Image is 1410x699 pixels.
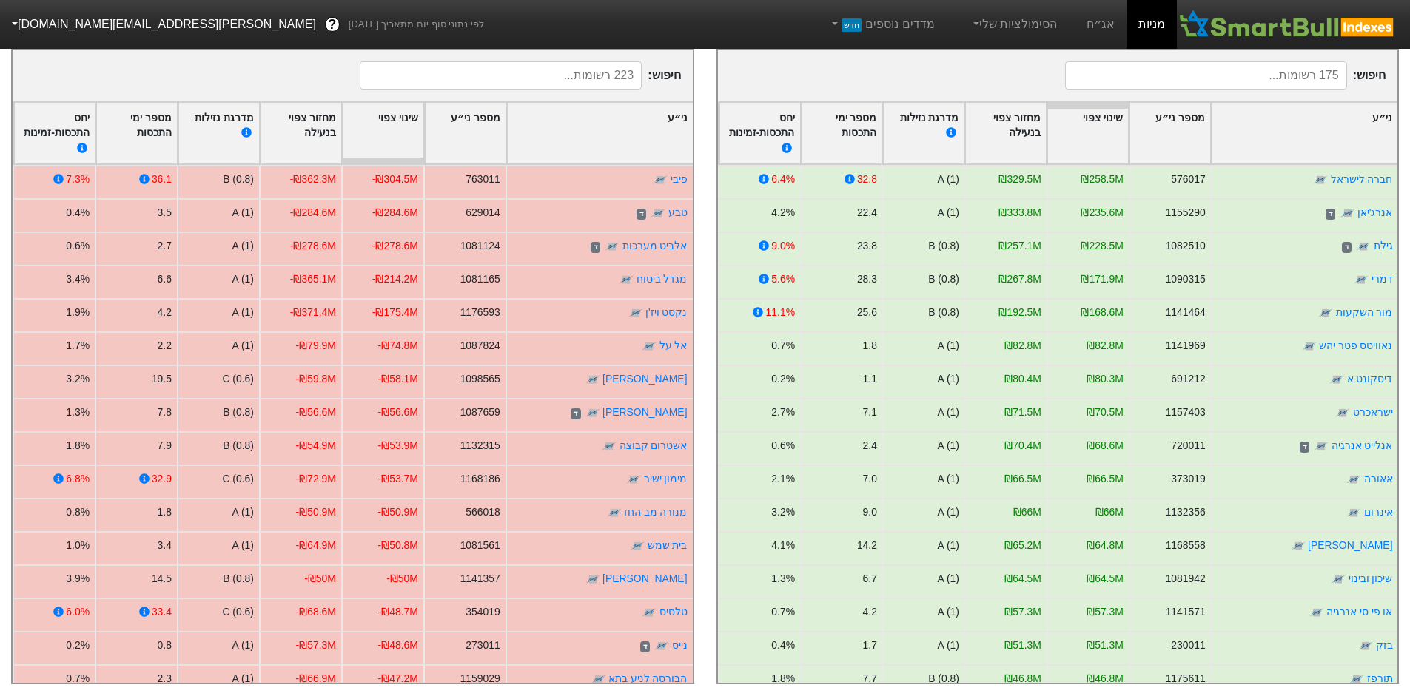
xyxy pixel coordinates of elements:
[290,238,336,254] div: -₪278.6M
[928,238,959,254] div: B (0.8)
[725,110,795,157] div: יחס התכסות-זמינות
[158,438,172,453] div: 7.9
[1212,103,1397,164] div: Toggle SortBy
[296,638,336,653] div: -₪57.3M
[460,305,500,320] div: 1176593
[765,305,794,320] div: 11.1%
[1081,205,1123,220] div: ₪235.6M
[378,638,418,653] div: -₪48.6M
[232,305,254,320] div: A (1)
[1004,438,1041,453] div: ₪70.4M
[223,438,254,453] div: B (0.8)
[460,238,500,254] div: 1081124
[290,305,336,320] div: -₪371.4M
[460,338,500,354] div: 1087824
[771,671,795,686] div: 1.8%
[605,240,620,254] img: tase link
[158,205,172,220] div: 3.5
[66,604,90,620] div: 6.0%
[771,638,795,653] div: 0.4%
[1326,606,1392,618] a: או פי סי אנרגיה
[19,110,90,157] div: יחס התכסות-זמינות
[466,504,500,520] div: 566018
[158,504,172,520] div: 1.8
[1171,638,1205,653] div: 230011
[602,373,687,385] a: [PERSON_NAME]
[602,439,617,454] img: tase link
[928,305,959,320] div: B (0.8)
[66,371,90,387] div: 3.2%
[862,604,876,620] div: 4.2
[856,205,876,220] div: 22.4
[1335,306,1392,318] a: מור השקעות
[1087,338,1124,354] div: ₪82.8M
[360,61,642,90] input: 223 רשומות...
[602,573,687,584] a: [PERSON_NAME]
[1318,340,1392,351] a: נאוויטס פטר יהש
[460,471,500,487] div: 1168186
[1081,238,1123,254] div: ₪228.5M
[178,103,259,164] div: Toggle SortBy
[1375,639,1392,651] a: בזק
[290,271,336,287] div: -₪365.1M
[466,604,500,620] div: 354019
[619,273,634,288] img: tase link
[637,209,646,220] span: ד
[158,238,172,254] div: 2.7
[1165,571,1205,587] div: 1081942
[802,103,882,164] div: Toggle SortBy
[1354,273,1369,288] img: tase link
[152,604,172,620] div: 33.4
[1087,471,1124,487] div: ₪66.5M
[152,571,172,587] div: 14.5
[1363,473,1392,484] a: אאורה
[378,471,418,487] div: -₪53.7M
[1165,205,1205,220] div: 1155290
[460,538,500,553] div: 1081561
[1165,238,1205,254] div: 1082510
[232,671,254,686] div: A (1)
[66,205,90,220] div: 0.4%
[460,271,500,287] div: 1081165
[862,471,876,487] div: 7.0
[460,438,500,453] div: 1132315
[888,110,959,157] div: מדרגת נזילות
[96,103,177,164] div: Toggle SortBy
[1004,371,1041,387] div: ₪80.4M
[14,103,95,164] div: Toggle SortBy
[386,571,418,587] div: -₪50M
[507,103,693,164] div: Toggle SortBy
[571,408,580,420] span: ד
[290,205,336,220] div: -₪284.6M
[296,504,336,520] div: -₪50.9M
[1313,173,1328,188] img: tase link
[184,110,254,157] div: מדרגת נזילות
[937,604,959,620] div: A (1)
[862,638,876,653] div: 1.7
[1081,305,1123,320] div: ₪168.6M
[998,172,1041,187] div: ₪329.5M
[856,538,876,553] div: 14.2
[1331,439,1392,451] a: אנלייט אנרגיה
[466,172,500,187] div: 763011
[937,338,959,354] div: A (1)
[378,338,418,354] div: -₪74.8M
[591,672,606,687] img: tase link
[1356,240,1371,254] img: tase link
[1331,573,1346,587] img: tase link
[998,238,1041,254] div: ₪257.1M
[823,10,941,39] a: מדדים נוספיםחדש
[158,338,172,354] div: 2.2
[378,671,418,686] div: -₪47.2M
[296,671,336,686] div: -₪66.9M
[158,305,172,320] div: 4.2
[296,471,336,487] div: -₪72.9M
[937,571,959,587] div: A (1)
[1087,438,1124,453] div: ₪68.6M
[1081,172,1123,187] div: ₪258.5M
[1171,371,1205,387] div: 691212
[1087,371,1124,387] div: ₪80.3M
[1004,538,1041,553] div: ₪65.2M
[66,538,90,553] div: 1.0%
[1348,573,1392,584] a: שיכון ובינוי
